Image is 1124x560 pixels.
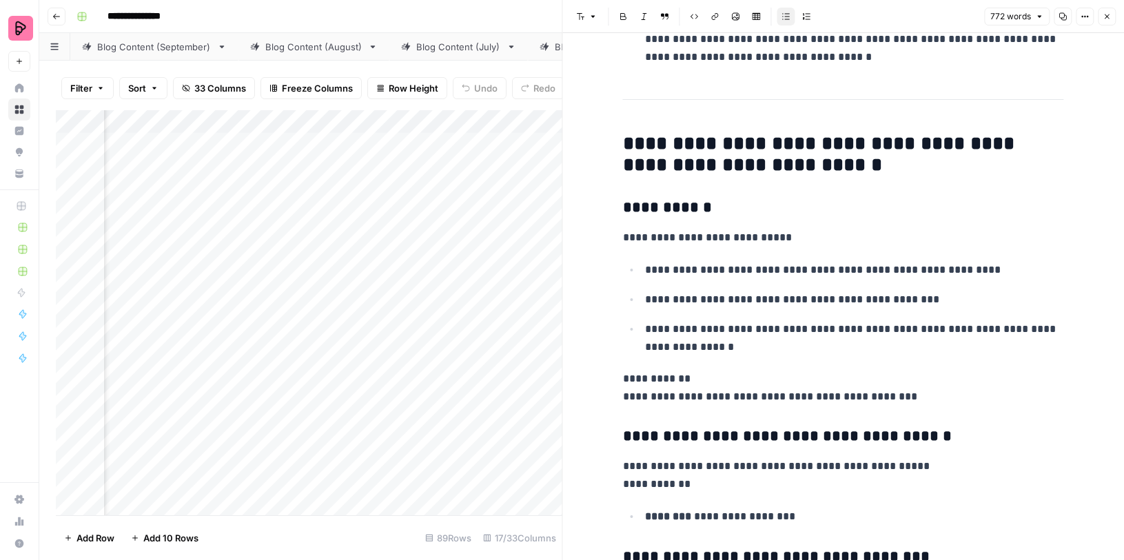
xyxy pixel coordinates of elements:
[260,77,362,99] button: Freeze Columns
[128,81,146,95] span: Sort
[8,163,30,185] a: Your Data
[984,8,1050,25] button: 772 words
[474,81,498,95] span: Undo
[478,527,562,549] div: 17/33 Columns
[8,77,30,99] a: Home
[512,77,564,99] button: Redo
[389,33,528,61] a: Blog Content (July)
[119,77,167,99] button: Sort
[143,531,198,545] span: Add 10 Rows
[420,527,478,549] div: 89 Rows
[8,510,30,532] a: Usage
[8,488,30,510] a: Settings
[8,16,33,41] img: Preply Logo
[56,527,123,549] button: Add Row
[8,11,30,45] button: Workspace: Preply
[453,77,507,99] button: Undo
[70,81,92,95] span: Filter
[555,40,640,54] div: Blog Content (April)
[533,81,555,95] span: Redo
[8,532,30,554] button: Help + Support
[8,141,30,163] a: Opportunities
[265,40,362,54] div: Blog Content (August)
[61,77,114,99] button: Filter
[528,33,667,61] a: Blog Content (April)
[238,33,389,61] a: Blog Content (August)
[8,120,30,142] a: Insights
[97,40,212,54] div: Blog Content (September)
[70,33,238,61] a: Blog Content (September)
[123,527,207,549] button: Add 10 Rows
[389,81,438,95] span: Row Height
[282,81,353,95] span: Freeze Columns
[367,77,447,99] button: Row Height
[173,77,255,99] button: 33 Columns
[76,531,114,545] span: Add Row
[8,98,30,121] a: Browse
[990,10,1031,23] span: 772 words
[194,81,246,95] span: 33 Columns
[416,40,501,54] div: Blog Content (July)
